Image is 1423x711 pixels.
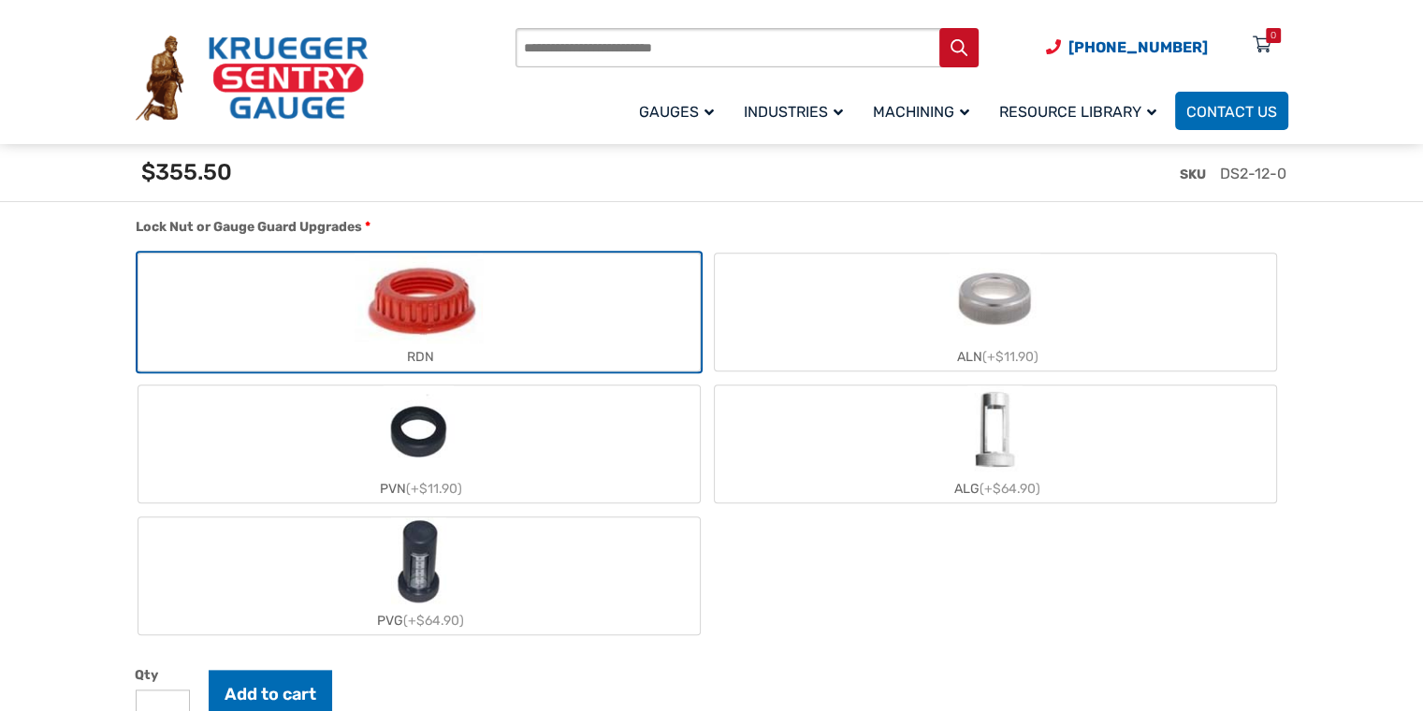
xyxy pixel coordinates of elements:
span: Machining [873,103,969,121]
abbr: required [365,217,370,237]
span: Contact Us [1186,103,1277,121]
a: Industries [733,89,862,133]
label: PVN [138,385,700,502]
div: ALN [715,343,1276,370]
div: ALG [715,475,1276,502]
span: (+$11.90) [981,349,1038,365]
a: Contact Us [1175,92,1288,130]
img: Krueger Sentry Gauge [136,36,368,122]
a: Machining [862,89,988,133]
a: Gauges [628,89,733,133]
span: Resource Library [999,103,1156,121]
label: ALN [715,254,1276,370]
span: Lock Nut or Gauge Guard Upgrades [136,219,362,235]
a: Phone Number (920) 434-8860 [1046,36,1208,59]
label: RDN [138,254,700,370]
div: PVG [138,607,700,634]
span: (+$11.90) [406,481,462,497]
div: PVN [138,475,700,502]
span: Gauges [639,103,714,121]
label: PVG [138,517,700,634]
div: 0 [1271,28,1276,43]
div: RDN [138,343,700,370]
label: ALG [715,385,1276,502]
a: Resource Library [988,89,1175,133]
span: SKU [1180,167,1206,182]
span: (+$64.90) [403,613,464,629]
span: Industries [744,103,843,121]
span: (+$64.90) [980,481,1040,497]
span: DS2-12-0 [1220,165,1286,182]
span: [PHONE_NUMBER] [1068,38,1208,56]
